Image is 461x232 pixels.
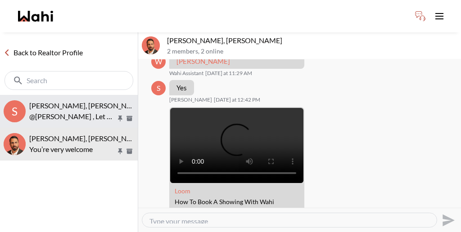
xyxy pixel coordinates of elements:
[4,100,26,122] div: S
[167,48,457,55] p: 2 members , 2 online
[169,70,203,77] span: Wahi Assistant
[29,101,145,110] span: [PERSON_NAME], [PERSON_NAME]
[27,76,113,85] input: Search
[175,187,190,195] a: Attachment
[151,81,166,95] div: S
[4,133,26,155] div: Suzie Persaud, Behnam
[169,96,212,103] span: [PERSON_NAME]
[18,11,53,22] a: Wahi homepage
[149,217,429,223] textarea: Type your message
[167,36,457,45] p: [PERSON_NAME], [PERSON_NAME]
[29,134,145,143] span: [PERSON_NAME], [PERSON_NAME]
[125,147,134,155] button: Archive
[176,84,187,92] p: Yes
[151,54,166,69] div: W
[116,115,124,122] button: Pin
[116,147,124,155] button: Pin
[4,133,26,155] img: S
[125,115,134,122] button: Archive
[214,96,260,103] time: 2025-09-05T16:42:55.445Z
[29,111,116,122] p: @[PERSON_NAME] , Let me know once you arrive I am in the lobby please. Thx
[142,36,160,54] img: S
[205,70,252,77] time: 2025-09-05T15:29:10.766Z
[29,144,116,155] p: You’re very welcome
[430,7,448,25] button: Toggle open navigation menu
[142,36,160,54] div: Suzie Persaud, Behnam
[437,210,457,230] button: Send
[175,198,299,206] div: How To Book A Showing With Wahi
